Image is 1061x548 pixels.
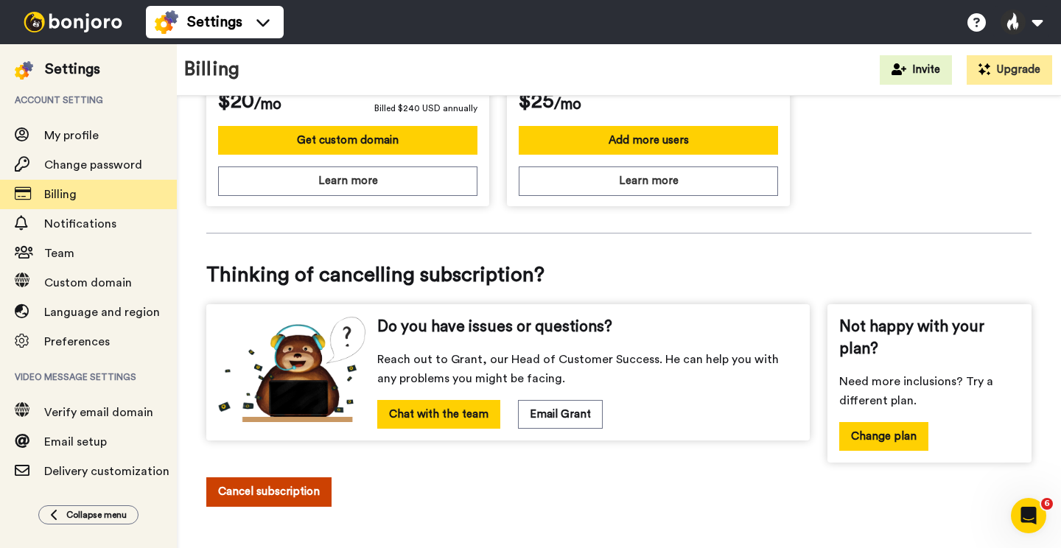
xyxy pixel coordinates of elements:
[18,12,128,32] img: bj-logo-header-white.svg
[554,94,581,116] span: /mo
[206,260,1032,289] span: Thinking of cancelling subscription?
[155,10,178,34] img: settings-colored.svg
[44,159,142,171] span: Change password
[1011,498,1046,533] iframe: Intercom live chat
[44,336,110,348] span: Preferences
[377,400,500,429] button: Chat with the team
[839,422,928,451] button: Change plan
[218,126,477,155] button: Get custom domain
[38,505,139,524] button: Collapse menu
[187,12,242,32] span: Settings
[519,166,778,195] button: Learn more
[206,477,1032,528] a: Cancel subscription
[44,189,77,200] span: Billing
[44,277,132,289] span: Custom domain
[519,126,778,155] button: Add more users
[374,101,477,116] span: Billed $240 USD annually
[44,306,160,318] span: Language and region
[518,400,603,429] button: Email Grant
[254,94,281,116] span: /mo
[377,350,798,388] span: Reach out to Grant, our Head of Customer Success. He can help you with any problems you might be ...
[377,316,612,338] span: Do you have issues or questions?
[66,509,127,521] span: Collapse menu
[184,59,239,80] h1: Billing
[1041,498,1053,510] span: 6
[218,166,477,195] button: Learn more
[967,55,1052,85] button: Upgrade
[839,372,1020,410] span: Need more inclusions? Try a different plan.
[519,86,554,116] span: $25
[44,466,169,477] span: Delivery customization
[206,477,332,506] button: Cancel subscription
[44,407,153,418] span: Verify email domain
[218,316,365,422] img: cs-bear.png
[44,218,116,230] span: Notifications
[839,316,1020,360] span: Not happy with your plan?
[45,59,100,80] div: Settings
[15,61,33,80] img: settings-colored.svg
[218,86,254,116] span: $20
[880,55,952,85] button: Invite
[44,436,107,448] span: Email setup
[44,247,74,259] span: Team
[44,130,99,141] span: My profile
